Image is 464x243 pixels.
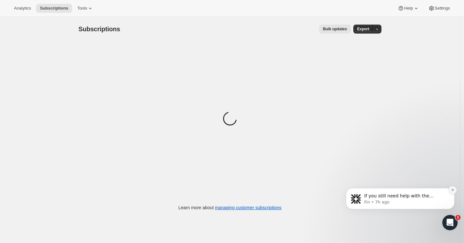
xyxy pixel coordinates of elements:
span: Subscriptions [40,6,68,11]
p: Message from Fin, sent 7h ago [28,45,110,51]
span: Bulk updates [323,26,347,32]
iframe: Intercom live chat [442,215,458,230]
span: Help [404,6,413,11]
button: Help [394,4,423,13]
button: Subscriptions [36,4,72,13]
button: Bulk updates [319,25,351,33]
p: Learn more about [179,204,282,211]
button: Dismiss notification [112,32,120,40]
span: Tools [77,6,87,11]
img: Profile image for Fin [14,40,25,50]
span: Export [357,26,369,32]
span: Settings [435,6,450,11]
button: Settings [424,4,454,13]
span: Analytics [14,6,31,11]
span: 1 [455,215,460,220]
span: Subscriptions [78,26,120,33]
iframe: Intercom notifications message [336,154,464,226]
p: If you still need help with the bundle.subtitle metafield or have any other questions, I’m here t... [28,39,110,45]
button: Analytics [10,4,35,13]
button: Tools [73,4,97,13]
a: managing customer subscriptions [215,205,282,210]
div: message notification from Fin, 7h ago. If you still need help with the bundle.subtitle metafield ... [10,34,118,55]
button: Export [353,25,373,33]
